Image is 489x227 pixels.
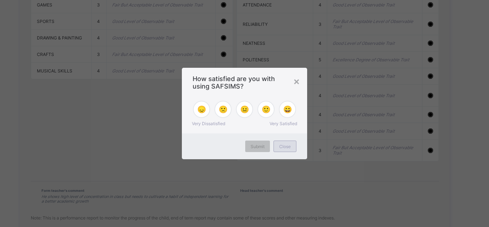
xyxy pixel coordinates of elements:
[197,105,206,114] span: 😞
[219,105,228,114] span: 🙁
[279,144,291,149] span: Close
[251,144,265,149] span: Submit
[270,121,297,126] span: Very Satisfied
[193,75,296,90] span: How satisfied are you with using SAFSIMS?
[240,105,249,114] span: 😐
[293,75,300,87] div: ×
[283,105,292,114] span: 😄
[262,105,271,114] span: 🙂
[192,121,225,126] span: Very Dissatisfied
